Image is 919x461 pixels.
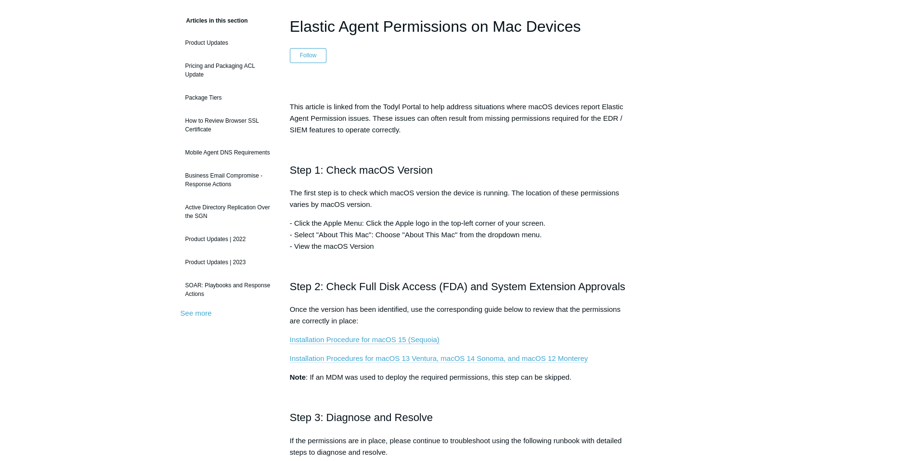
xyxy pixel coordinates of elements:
[290,409,630,426] h2: Step 3: Diagnose and Resolve
[181,276,275,303] a: SOAR: Playbooks and Response Actions
[181,89,275,107] a: Package Tiers
[181,17,248,24] span: Articles in this section
[290,335,440,344] a: Installation Procedure for macOS 15 (Sequoia)
[290,304,630,327] p: Once the version has been identified, use the corresponding guide below to review that the permis...
[181,112,275,139] a: How to Review Browser SSL Certificate
[181,34,275,52] a: Product Updates
[290,373,306,381] strong: Note
[181,57,275,84] a: Pricing and Packaging ACL Update
[290,435,630,458] p: If the permissions are in place, please continue to troubleshoot using the following runbook with...
[290,15,630,38] h1: Elastic Agent Permissions on Mac Devices
[290,48,327,63] button: Follow Article
[181,143,275,162] a: Mobile Agent DNS Requirements
[290,187,630,210] p: The first step is to check which macOS version the device is running. The location of these permi...
[290,371,630,383] p: : If an MDM was used to deploy the required permissions, this step can be skipped.
[290,101,630,136] p: This article is linked from the Todyl Portal to help address situations where macOS devices repor...
[181,166,275,193] a: Business Email Compromise - Response Actions
[290,354,588,363] a: Installation Procedures for macOS 13 Ventura, macOS 14 Sonoma, and macOS 12 Monterey
[290,278,630,295] h2: Step 2: Check Full Disk Access (FDA) and System Extension Approvals
[181,230,275,248] a: Product Updates | 2022
[290,162,630,179] h2: Step 1: Check macOS Version
[290,218,630,252] p: - Click the Apple Menu: Click the Apple logo in the top-left corner of your screen. - Select "Abo...
[181,253,275,271] a: Product Updates | 2023
[181,309,212,317] a: See more
[181,198,275,225] a: Active Directory Replication Over the SGN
